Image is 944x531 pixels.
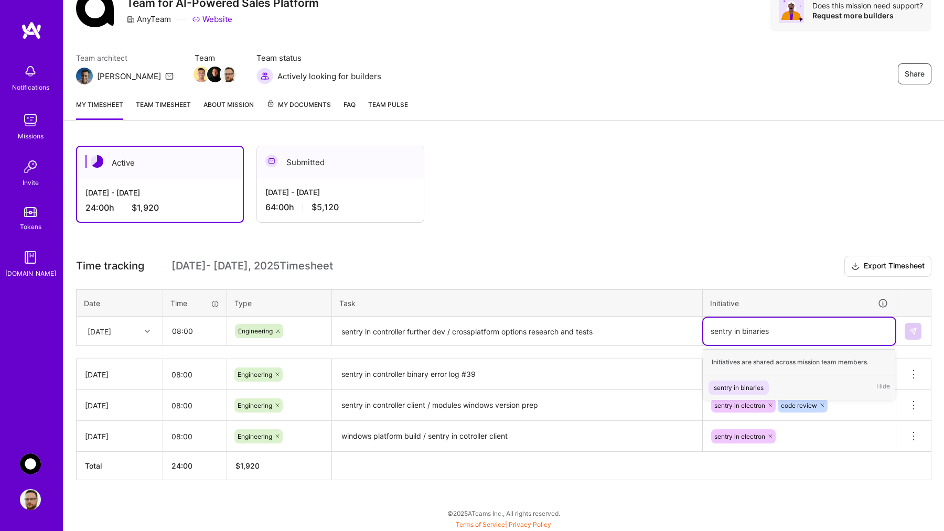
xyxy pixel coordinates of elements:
a: AnyTeam: Team for AI-Powered Sales Platform [17,453,44,474]
span: Time tracking [76,259,144,273]
span: Team Pulse [368,101,408,109]
a: Team timesheet [136,99,191,120]
div: Time [170,298,219,309]
textarea: sentry in controller further dev / crossplatform options research and tests [333,318,701,345]
img: Team Member Avatar [221,67,237,82]
img: Team Member Avatar [194,67,209,82]
img: logo [21,21,42,40]
div: Initiatives are shared across mission team members. [703,349,895,375]
span: $ 1,920 [235,461,260,470]
input: HH:MM [164,317,226,345]
a: About Mission [203,99,254,120]
span: Team architect [76,52,174,63]
th: 24:00 [163,452,227,480]
div: [DATE] [85,369,154,380]
i: icon CompanyGray [126,15,135,24]
a: My Documents [266,99,331,120]
div: [PERSON_NAME] [97,71,161,82]
span: sentry in electron [714,402,765,409]
span: Engineering [238,327,273,335]
button: Share [898,63,931,84]
span: Hide [876,381,890,395]
img: Active [91,155,103,168]
a: My timesheet [76,99,123,120]
span: sentry in electron [714,432,765,440]
span: Engineering [238,432,272,440]
a: Privacy Policy [509,521,551,528]
img: guide book [20,247,41,268]
textarea: windows platform build / sentry in cotroller client [333,422,701,451]
textarea: sentry in controller client / modules windows version prep [333,391,701,420]
span: $1,920 [132,202,159,213]
span: [DATE] - [DATE] , 2025 Timesheet [171,259,333,273]
img: Team Architect [76,68,93,84]
div: [DOMAIN_NAME] [5,268,56,279]
input: HH:MM [163,392,227,419]
span: Engineering [238,402,272,409]
a: FAQ [344,99,356,120]
div: Does this mission need support? [812,1,923,10]
span: Share [905,69,925,79]
div: Notifications [12,82,49,93]
div: [DATE] - [DATE] [265,187,415,198]
a: Team Pulse [368,99,408,120]
i: icon Chevron [145,329,150,334]
div: [DATE] [85,431,154,442]
div: [DATE] - [DATE] [85,187,234,198]
i: icon Mail [165,72,174,80]
div: Request more builders [812,10,923,20]
a: Terms of Service [456,521,505,528]
div: [DATE] [85,400,154,411]
input: HH:MM [163,361,227,388]
th: Type [227,289,332,317]
a: User Avatar [17,489,44,510]
img: teamwork [20,110,41,131]
img: tokens [24,207,37,217]
a: Team Member Avatar [195,66,208,83]
span: Team [195,52,235,63]
a: Team Member Avatar [222,66,235,83]
div: Initiative [710,297,888,309]
a: Team Member Avatar [208,66,222,83]
div: sentry in binaries [714,382,764,393]
img: User Avatar [20,489,41,510]
div: Missions [18,131,44,142]
div: Active [77,147,243,179]
img: Submit [909,327,917,335]
div: Tokens [20,221,41,232]
th: Date [77,289,163,317]
img: Submitted [265,155,278,167]
img: bell [20,61,41,82]
div: © 2025 ATeams Inc., All rights reserved. [63,500,944,526]
i: icon Download [851,261,860,272]
img: Actively looking for builders [256,68,273,84]
textarea: sentry in controller binary error log #39 [333,360,701,389]
span: code review [781,402,817,409]
div: [DATE] [88,326,111,337]
div: Invite [23,177,39,188]
img: Invite [20,156,41,177]
div: AnyTeam [126,14,171,25]
span: Actively looking for builders [277,71,381,82]
span: | [456,521,551,528]
img: AnyTeam: Team for AI-Powered Sales Platform [20,453,41,474]
a: Website [192,14,232,25]
span: My Documents [266,99,331,111]
th: Total [77,452,163,480]
span: $5,120 [312,202,339,213]
span: Engineering [238,371,272,378]
div: Submitted [257,146,424,178]
th: Task [332,289,703,317]
div: 24:00 h [85,202,234,213]
button: Export Timesheet [844,256,931,277]
span: Team status [256,52,381,63]
div: 64:00 h [265,202,415,213]
img: Team Member Avatar [207,67,223,82]
input: HH:MM [163,422,227,450]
